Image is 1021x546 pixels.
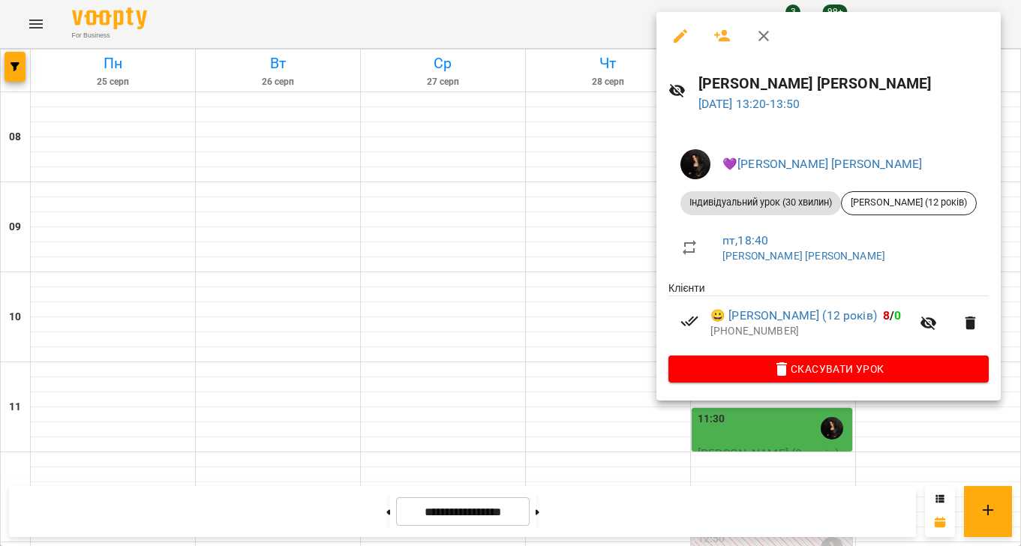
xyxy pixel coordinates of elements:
[710,307,877,325] a: 😀 [PERSON_NAME] (12 років)
[842,196,976,209] span: [PERSON_NAME] (12 років)
[668,355,989,382] button: Скасувати Урок
[680,196,841,209] span: Індивідуальний урок (30 хвилин)
[841,191,977,215] div: [PERSON_NAME] (12 років)
[710,324,911,339] p: [PHONE_NUMBER]
[668,280,989,355] ul: Клієнти
[698,72,989,95] h6: [PERSON_NAME] [PERSON_NAME]
[680,360,977,378] span: Скасувати Урок
[680,312,698,330] svg: Візит сплачено
[680,149,710,179] img: 9f4d5ff30db9b5e8c37f5332cb3b06a1.jpeg
[883,308,890,322] span: 8
[698,97,800,111] a: [DATE] 13:20-13:50
[722,250,885,262] a: [PERSON_NAME] [PERSON_NAME]
[883,308,901,322] b: /
[722,233,768,247] a: пт , 18:40
[722,157,922,171] a: 💜[PERSON_NAME] [PERSON_NAME]
[894,308,901,322] span: 0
